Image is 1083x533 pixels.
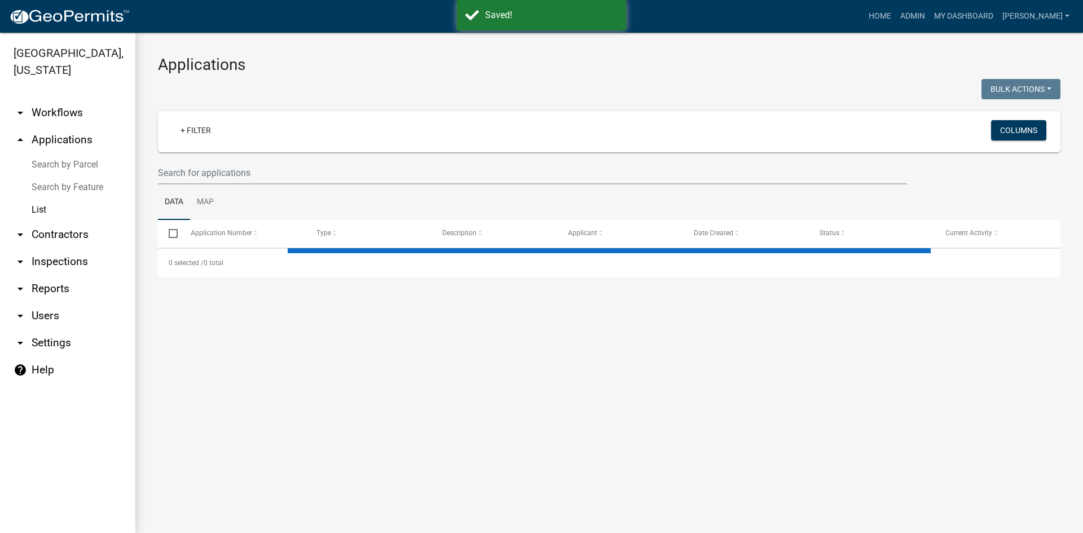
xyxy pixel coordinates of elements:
[568,229,597,237] span: Applicant
[14,363,27,377] i: help
[930,6,998,27] a: My Dashboard
[683,220,809,247] datatable-header-cell: Date Created
[432,220,557,247] datatable-header-cell: Description
[896,6,930,27] a: Admin
[158,161,907,184] input: Search for applications
[14,106,27,120] i: arrow_drop_down
[820,229,839,237] span: Status
[864,6,896,27] a: Home
[158,249,1060,277] div: 0 total
[442,229,477,237] span: Description
[169,259,204,267] span: 0 selected /
[945,229,992,237] span: Current Activity
[809,220,935,247] datatable-header-cell: Status
[991,120,1046,140] button: Columns
[485,8,618,22] div: Saved!
[191,229,252,237] span: Application Number
[981,79,1060,99] button: Bulk Actions
[158,184,190,221] a: Data
[14,255,27,268] i: arrow_drop_down
[14,336,27,350] i: arrow_drop_down
[935,220,1060,247] datatable-header-cell: Current Activity
[998,6,1074,27] a: [PERSON_NAME]
[14,282,27,296] i: arrow_drop_down
[14,309,27,323] i: arrow_drop_down
[694,229,733,237] span: Date Created
[171,120,220,140] a: + Filter
[316,229,331,237] span: Type
[305,220,431,247] datatable-header-cell: Type
[158,55,1060,74] h3: Applications
[14,228,27,241] i: arrow_drop_down
[179,220,305,247] datatable-header-cell: Application Number
[557,220,683,247] datatable-header-cell: Applicant
[158,220,179,247] datatable-header-cell: Select
[190,184,221,221] a: Map
[14,133,27,147] i: arrow_drop_up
